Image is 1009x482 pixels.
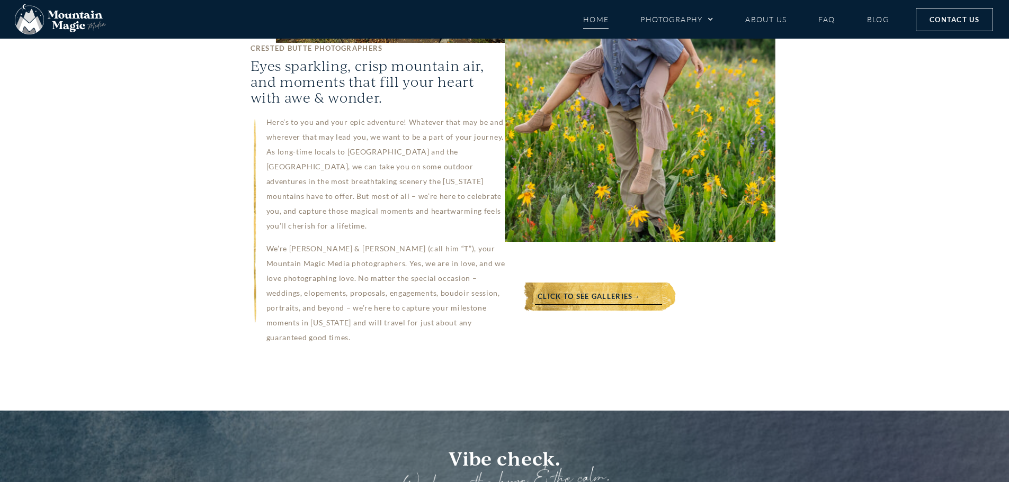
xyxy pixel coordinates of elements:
[867,10,889,29] a: Blog
[266,115,506,233] p: Here’s to you and your epic adventure! Whatever that may be and wherever that may lead you, we wa...
[916,8,993,31] a: Contact Us
[640,10,713,29] a: Photography
[15,4,106,35] img: Mountain Magic Media photography logo Crested Butte Photographer
[518,283,660,311] a: Click to see galleries→
[538,290,640,303] span: Click to see galleries→
[583,10,609,29] a: Home
[251,42,489,54] h1: CRESTED BUTTE PHOTOGRAPHERS
[251,58,489,105] h2: Eyes sparkling, crisp mountain air, and moments that fill your heart with awe & wonder.
[745,10,787,29] a: About Us
[818,10,835,29] a: FAQ
[583,10,889,29] nav: Menu
[930,14,979,25] span: Contact Us
[266,241,506,345] p: We’re [PERSON_NAME] & [PERSON_NAME] (call him “T”), your Mountain Magic Media photographers. Yes,...
[203,448,807,469] h3: Vibe check.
